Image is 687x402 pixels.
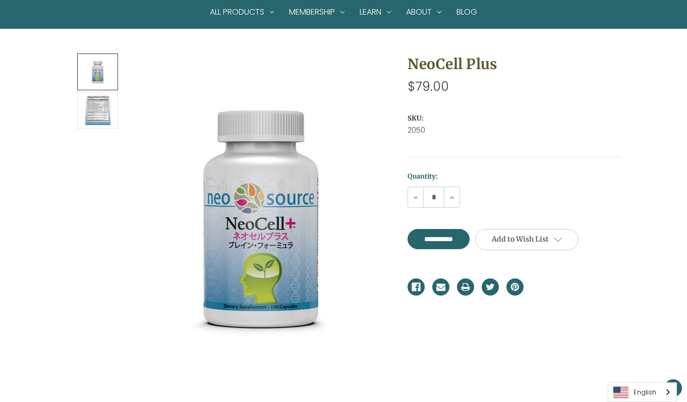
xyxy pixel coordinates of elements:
span: Add to Wish List [492,235,549,244]
a: Add to Wish List [475,229,579,250]
img: NeoCell Plus [136,94,388,346]
aside: Language selected: English [608,382,677,402]
span: $79.00 [408,78,449,95]
img: NeoCell Plus [85,93,110,127]
a: Print [457,278,474,296]
label: Quantity: [408,171,622,182]
h1: NeoCell Plus [408,53,622,75]
dd: 2050 [408,125,622,136]
img: NeoCell Plus [85,55,110,89]
div: Language [608,382,677,402]
dt: SKU: [408,113,619,124]
a: English [608,383,676,401]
